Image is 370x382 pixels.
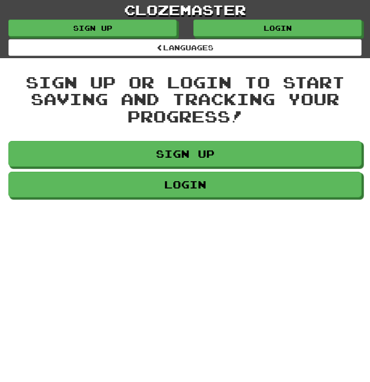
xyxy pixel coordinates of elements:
div: Sign up or login to start saving and tracking your progress! [8,74,362,125]
a: Login [8,172,362,197]
a: Sign up [8,20,177,36]
a: Sign up [8,141,362,167]
a: Languages [8,39,362,56]
a: Login [193,20,362,36]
